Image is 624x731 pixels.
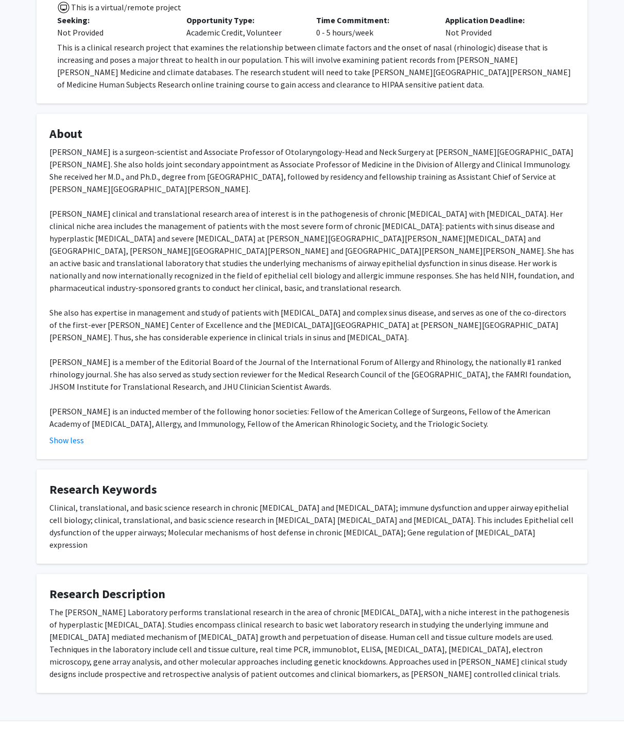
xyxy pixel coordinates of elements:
[445,14,559,26] p: Application Deadline:
[438,14,567,39] div: Not Provided
[49,127,575,142] h4: About
[316,14,430,26] p: Time Commitment:
[308,14,438,39] div: 0 - 5 hours/week
[57,41,575,91] p: This is a clinical research project that examines the relationship between climate factors and th...
[179,14,308,39] div: Academic Credit, Volunteer
[49,587,575,602] h4: Research Description
[186,14,300,26] p: Opportunity Type:
[49,501,575,551] div: Clinical, translational, and basic science research in chronic [MEDICAL_DATA] and [MEDICAL_DATA];...
[49,606,575,680] div: The [PERSON_NAME] Laboratory performs translational research in the area of chronic [MEDICAL_DATA...
[70,2,181,12] span: This is a virtual/remote project
[57,26,171,39] div: Not Provided
[8,685,44,723] iframe: Chat
[49,434,84,446] button: Show less
[49,482,575,497] h4: Research Keywords
[49,146,575,430] div: [PERSON_NAME] is a surgeon-scientist and Associate Professor of Otolaryngology-Head and Neck Surg...
[57,14,171,26] p: Seeking:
